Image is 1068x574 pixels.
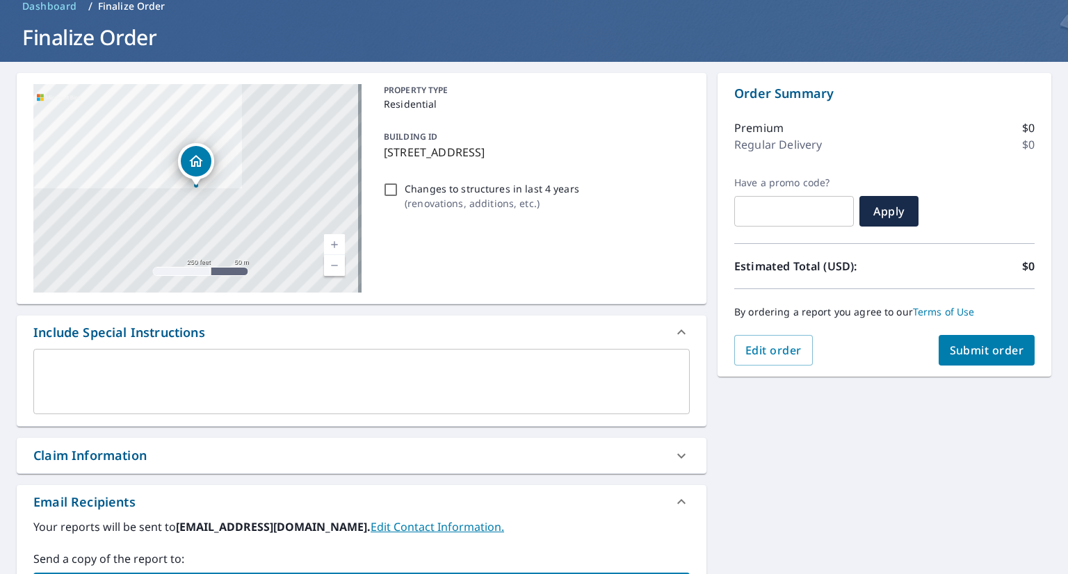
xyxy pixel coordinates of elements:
div: Email Recipients [17,485,706,518]
p: $0 [1022,120,1035,136]
p: Residential [384,97,684,111]
p: Order Summary [734,84,1035,103]
p: PROPERTY TYPE [384,84,684,97]
button: Edit order [734,335,813,366]
label: Your reports will be sent to [33,518,690,535]
div: Claim Information [17,438,706,473]
p: $0 [1022,136,1035,153]
p: Changes to structures in last 4 years [405,181,579,196]
div: Include Special Instructions [33,323,205,342]
p: [STREET_ADDRESS] [384,144,684,161]
div: Dropped pin, building 1, Residential property, 8101 Brown Ct Alexandria, VA 22306 [178,143,214,186]
span: Edit order [745,343,802,358]
b: [EMAIL_ADDRESS][DOMAIN_NAME]. [176,519,371,534]
p: Premium [734,120,784,136]
p: BUILDING ID [384,131,437,142]
button: Apply [859,196,919,227]
p: Estimated Total (USD): [734,258,884,274]
a: Terms of Use [913,305,975,318]
h1: Finalize Order [17,23,1051,51]
a: Current Level 17, Zoom In [324,234,345,255]
p: Regular Delivery [734,136,822,153]
label: Have a promo code? [734,177,854,189]
div: Claim Information [33,446,147,465]
p: $0 [1022,258,1035,274]
span: Apply [871,204,907,219]
p: ( renovations, additions, etc. ) [405,196,579,211]
div: Email Recipients [33,493,136,511]
button: Submit order [939,335,1035,366]
div: Include Special Instructions [17,315,706,349]
label: Send a copy of the report to: [33,550,690,567]
span: Submit order [950,343,1024,358]
a: EditContactInfo [371,519,504,534]
p: By ordering a report you agree to our [734,306,1035,318]
a: Current Level 17, Zoom Out [324,255,345,276]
